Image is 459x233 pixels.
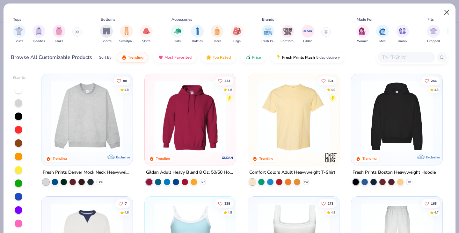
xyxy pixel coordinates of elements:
[331,87,335,92] div: 4.9
[114,76,130,85] button: Like
[192,39,203,44] span: Bottles
[99,55,112,60] div: Sort By
[427,25,440,44] button: filter button
[55,39,63,44] span: Tanks
[303,180,308,184] span: + 60
[101,17,115,22] div: Bottoms
[43,169,131,177] div: Fresh Prints Denver Mock Neck Heavyweight Sweatshirt
[121,55,127,60] img: trending.gif
[224,202,230,205] span: 238
[206,55,211,60] img: TopRated.gif
[211,25,223,44] button: filter button
[328,202,333,205] span: 273
[33,25,45,44] div: filter for Hoodies
[353,169,436,177] div: Fresh Prints Boston Heavyweight Hoodie
[396,25,409,44] div: filter for Unisex
[55,27,62,35] img: Tanks Image
[249,169,335,177] div: Comfort Colors Adult Heavyweight T-Shirt
[328,79,333,82] span: 304
[125,87,129,92] div: 4.8
[421,199,440,208] button: Like
[358,80,436,152] img: 91acfc32-fd48-4d6b-bdad-a4c1a30ac3fc
[191,25,204,44] div: filter for Bottles
[241,52,266,63] button: Price
[356,25,369,44] button: filter button
[140,25,153,44] button: filter button
[103,27,110,35] img: Shorts Image
[331,210,335,215] div: 4.8
[11,54,92,61] div: Browse All Customizable Products
[261,39,275,44] span: Fresh Prints
[318,199,337,208] button: Like
[213,55,231,60] span: Top Rated
[200,180,205,184] span: + 37
[357,17,373,22] div: Made For
[158,55,163,60] img: most_fav.gif
[201,52,236,63] button: Top Rated
[427,17,434,22] div: Fits
[426,155,439,159] span: Exclusive
[431,79,437,82] span: 246
[276,55,281,60] img: flash.gif
[100,25,113,44] div: filter for Shorts
[15,39,23,44] span: Shirts
[164,55,192,60] span: Most Favorited
[123,27,130,35] img: Sweatpants Image
[379,27,386,35] img: Men Image
[48,80,126,152] img: f5d85501-0dbb-4ee4-b115-c08fa3845d83
[280,25,295,44] div: filter for Comfort Colors
[396,25,409,44] button: filter button
[128,55,143,60] span: Trending
[303,39,312,44] span: Gildan
[262,17,274,22] div: Brands
[174,39,181,44] span: Hats
[280,25,295,44] button: filter button
[282,55,315,60] span: Fresh Prints Flash
[431,202,437,205] span: 168
[318,76,337,85] button: Like
[382,54,431,61] input: Try "T-Shirt"
[430,27,437,35] img: Cropped Image
[224,79,230,82] span: 223
[194,27,201,35] img: Bottles Image
[171,17,192,22] div: Accessories
[316,54,340,61] span: 5 day delivery
[427,39,440,44] span: Cropped
[119,25,134,44] button: filter button
[143,27,150,35] img: Skirts Image
[13,25,25,44] button: filter button
[229,80,308,152] img: a164e800-7022-4571-a324-30c76f641635
[191,25,204,44] button: filter button
[53,25,65,44] div: filter for Tanks
[434,87,439,92] div: 4.8
[376,25,389,44] div: filter for Men
[116,155,130,159] span: Exclusive
[231,25,244,44] div: filter for Bags
[125,202,127,205] span: 7
[263,26,273,36] img: Fresh Prints Image
[302,25,314,44] button: filter button
[421,76,440,85] button: Like
[356,25,369,44] div: filter for Women
[171,25,184,44] button: filter button
[359,27,366,35] img: Women Image
[117,52,148,63] button: Trending
[283,26,293,36] img: Comfort Colors Image
[153,52,196,63] button: Most Favorited
[215,199,233,208] button: Like
[116,199,130,208] button: Like
[102,39,112,44] span: Shorts
[398,39,407,44] span: Unisex
[53,25,65,44] button: filter button
[302,25,314,44] div: filter for Gildan
[13,17,21,22] div: Tops
[261,25,275,44] button: filter button
[33,25,45,44] button: filter button
[171,25,184,44] div: filter for Hats
[303,26,313,36] img: Gildan Image
[142,39,150,44] span: Skirts
[13,76,26,80] div: Filter By
[261,25,275,44] div: filter for Fresh Prints
[221,151,234,164] img: Gildan logo
[254,80,333,152] img: 029b8af0-80e6-406f-9fdc-fdf898547912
